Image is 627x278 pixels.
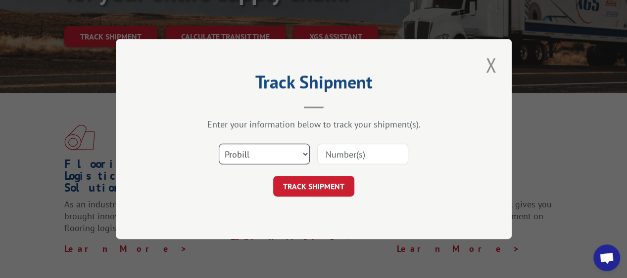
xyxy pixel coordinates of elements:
button: TRACK SHIPMENT [273,176,354,197]
button: Close modal [482,51,499,79]
a: Open chat [593,244,620,271]
div: Enter your information below to track your shipment(s). [165,119,462,130]
h2: Track Shipment [165,75,462,94]
input: Number(s) [317,144,408,164]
